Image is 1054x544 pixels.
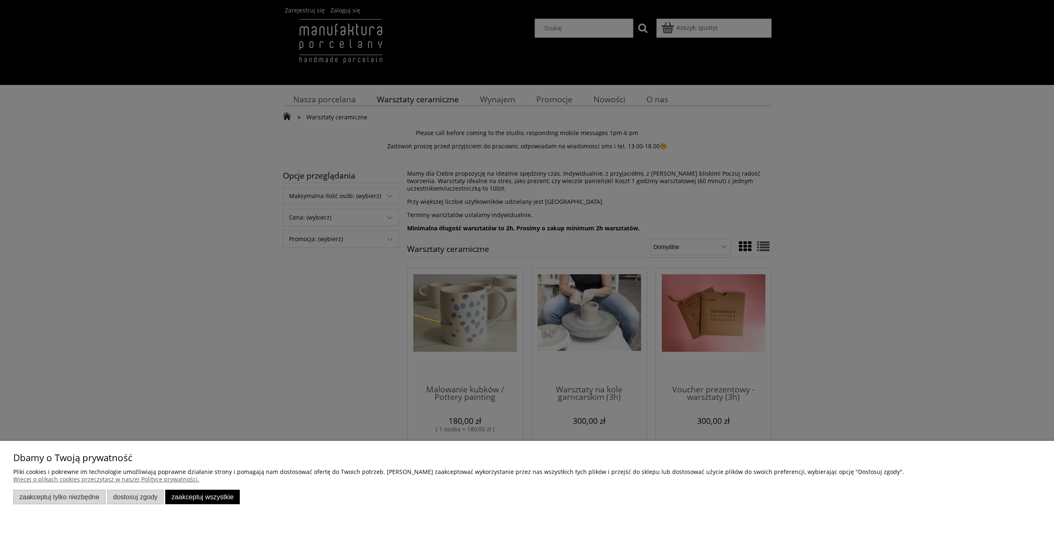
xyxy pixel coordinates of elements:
a: Więcej o plikach cookies przeczytasz w naszej Polityce prywatności. [13,475,199,483]
p: Dbamy o Twoją prywatność [13,454,1041,462]
p: Pliki cookies i pokrewne im technologie umożliwiają poprawne działanie strony i pomagają nam dost... [13,468,1041,476]
button: Zaakceptuj wszystkie [165,490,240,504]
button: Zaakceptuj tylko niezbędne [13,490,106,504]
button: Dostosuj zgody [107,490,164,504]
